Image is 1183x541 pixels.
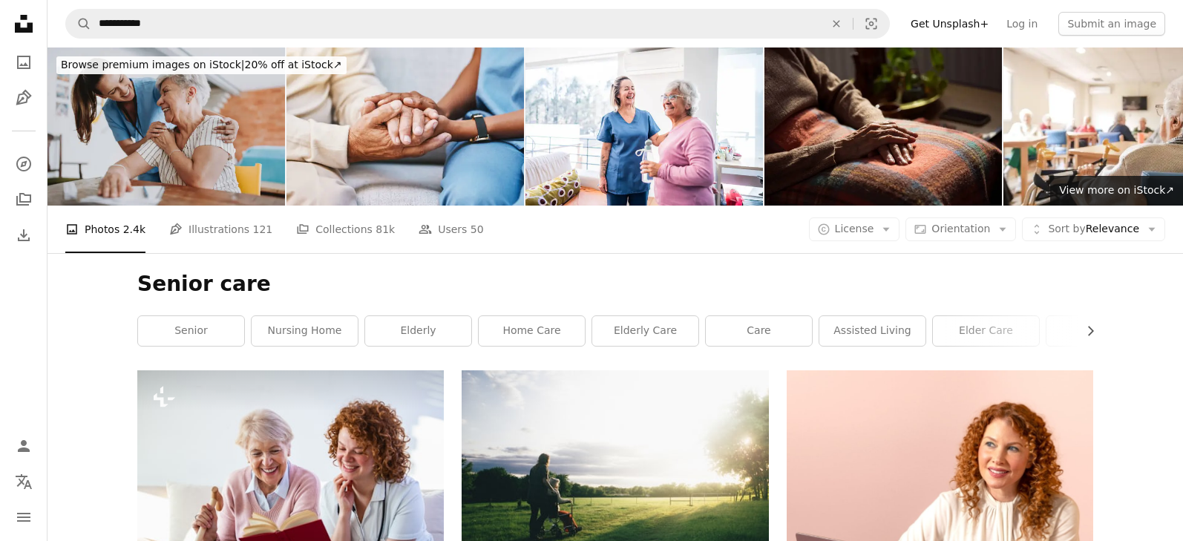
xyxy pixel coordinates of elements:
[9,149,39,179] a: Explore
[479,316,585,346] a: home care
[252,316,358,346] a: nursing home
[9,502,39,532] button: Menu
[997,12,1046,36] a: Log in
[905,217,1016,241] button: Orientation
[61,59,244,71] span: Browse premium images on iStock |
[365,316,471,346] a: elderly
[592,316,698,346] a: elderly care
[286,47,524,206] img: Nurse, hands and senior patient in empathy, safety and support of help, trust and healthcare cons...
[9,467,39,496] button: Language
[1059,184,1174,196] span: View more on iStock ↗
[47,47,285,206] img: Home care healthcare professional hugging senior patient
[931,223,990,235] span: Orientation
[933,316,1039,346] a: elder care
[902,12,997,36] a: Get Unsplash+
[1046,316,1153,346] a: seniors
[835,223,874,235] span: License
[9,47,39,77] a: Photos
[9,9,39,42] a: Home — Unsplash
[1048,223,1085,235] span: Sort by
[471,221,484,237] span: 50
[706,316,812,346] a: care
[820,10,853,38] button: Clear
[1022,217,1165,241] button: Sort byRelevance
[9,83,39,113] a: Illustrations
[65,9,890,39] form: Find visuals sitewide
[296,206,395,253] a: Collections 81k
[764,47,1002,206] img: Senior woman's hands on blanket
[61,59,342,71] span: 20% off at iStock ↗
[462,465,768,479] a: woman standing next to woman riding wheelchair
[253,221,273,237] span: 121
[853,10,889,38] button: Visual search
[525,47,763,206] img: Happy senior woman and physical therapist at home
[137,271,1093,298] h1: Senior care
[138,316,244,346] a: senior
[1077,316,1093,346] button: scroll list to the right
[9,431,39,461] a: Log in / Sign up
[169,206,272,253] a: Illustrations 121
[66,10,91,38] button: Search Unsplash
[809,217,900,241] button: License
[376,221,395,237] span: 81k
[9,185,39,214] a: Collections
[137,465,444,479] a: Woman caregiver reading a book while sitting with happy senior woman at nursing home. Happy elder...
[47,47,355,83] a: Browse premium images on iStock|20% off at iStock↗
[1058,12,1165,36] button: Submit an image
[419,206,484,253] a: Users 50
[9,220,39,250] a: Download History
[1050,176,1183,206] a: View more on iStock↗
[819,316,925,346] a: assisted living
[1048,222,1139,237] span: Relevance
